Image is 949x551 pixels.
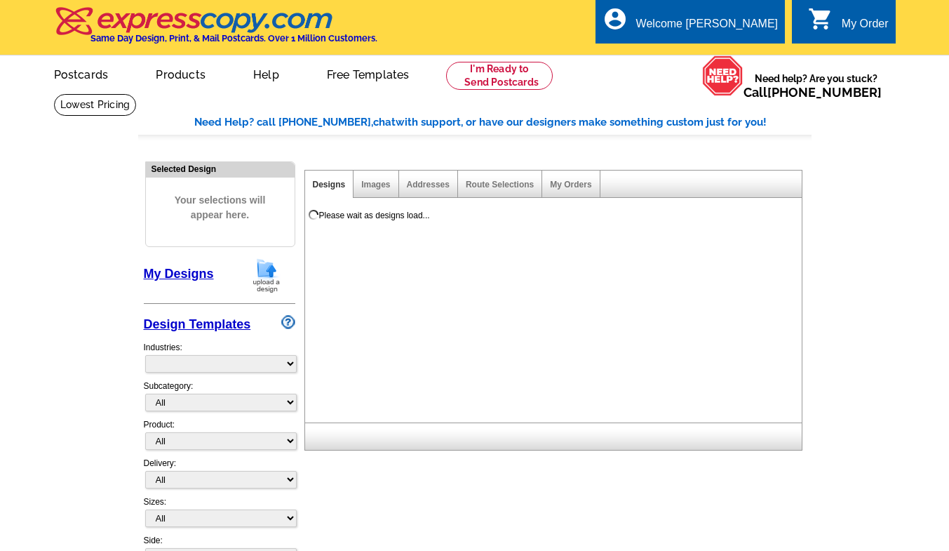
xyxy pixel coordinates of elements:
[636,18,778,37] div: Welcome [PERSON_NAME]
[194,114,812,131] div: Need Help? call [PHONE_NUMBER], with support, or have our designers make something custom just fo...
[133,57,228,90] a: Products
[281,315,295,329] img: design-wizard-help-icon.png
[248,258,285,293] img: upload-design
[54,17,377,44] a: Same Day Design, Print, & Mail Postcards. Over 1 Million Customers.
[842,18,889,37] div: My Order
[231,57,302,90] a: Help
[767,85,882,100] a: [PHONE_NUMBER]
[361,180,390,190] a: Images
[304,57,432,90] a: Free Templates
[373,116,396,128] span: chat
[702,55,743,96] img: help
[808,15,889,33] a: shopping_cart My Order
[144,496,295,534] div: Sizes:
[743,85,882,100] span: Call
[144,334,295,380] div: Industries:
[144,380,295,418] div: Subcategory:
[313,180,346,190] a: Designs
[144,317,251,331] a: Design Templates
[144,267,214,281] a: My Designs
[156,179,284,237] span: Your selections will appear here.
[144,457,295,496] div: Delivery:
[90,33,377,44] h4: Same Day Design, Print, & Mail Postcards. Over 1 Million Customers.
[319,209,430,222] div: Please wait as designs load...
[308,209,319,220] img: loading...
[144,418,295,457] div: Product:
[407,180,450,190] a: Addresses
[146,162,295,175] div: Selected Design
[466,180,534,190] a: Route Selections
[808,6,833,32] i: shopping_cart
[550,180,591,190] a: My Orders
[603,6,628,32] i: account_circle
[743,72,889,100] span: Need help? Are you stuck?
[32,57,131,90] a: Postcards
